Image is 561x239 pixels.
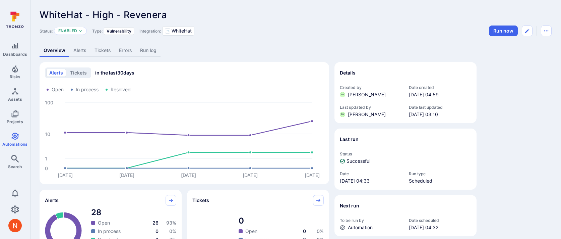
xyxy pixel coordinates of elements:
button: alerts [46,69,66,77]
text: [DATE] [119,172,134,178]
span: Assets [8,97,22,102]
a: Alerts [69,44,90,57]
div: Peter Wake [340,112,345,117]
span: Integration: [139,29,161,34]
span: 0 [155,228,159,234]
h2: Next run [340,202,359,209]
span: Automation [348,224,373,231]
span: total [91,207,176,218]
span: 0 % [317,228,324,234]
text: [DATE] [58,172,73,178]
div: Neeren Patki [8,219,22,232]
span: Open [98,220,110,226]
span: Scheduled [409,178,471,184]
div: Automation tabs [40,44,552,57]
div: Vulnerability [104,27,134,35]
span: Date [340,171,402,176]
span: WhiteHat [172,28,192,34]
span: 0 % [169,228,176,234]
text: [DATE] [243,172,258,178]
span: Search [8,164,22,169]
a: Run log [136,44,161,57]
button: Automation menu [541,26,552,36]
div: Peter Wake [340,92,345,97]
span: Open [52,86,64,93]
a: Errors [115,44,136,57]
span: [DATE] 04:59 [409,91,471,98]
span: Date last updated [409,105,471,110]
span: [DATE] 04:33 [340,178,402,184]
text: [DATE] [305,172,320,178]
text: 1 [45,156,47,161]
span: [DATE] 03:10 [409,111,471,118]
span: Dashboards [3,52,27,57]
span: 0 [303,228,306,234]
section: Last run widget [334,129,477,190]
span: Alerts [45,197,59,204]
a: Overview [40,44,69,57]
span: [DATE] 04:32 [409,224,471,231]
button: Run automation [489,26,518,36]
span: Resolved [111,86,131,93]
span: Automations [2,142,27,147]
text: 0 [45,165,48,171]
span: Run type [409,171,471,176]
span: Open [245,228,257,235]
h2: Last run [340,136,359,143]
span: Successful [347,158,370,164]
button: Expand dropdown [78,29,82,33]
span: In process [76,86,99,93]
span: WhiteHat - High - Revenera [40,9,167,20]
div: Alerts/Tickets trend [40,62,329,184]
span: Date scheduled [409,218,471,223]
section: Details widget [334,62,477,123]
span: Status: [40,29,53,34]
a: Tickets [90,44,115,57]
h2: Details [340,69,356,76]
text: 10 [45,131,50,137]
button: tickets [67,69,90,77]
text: 100 [45,100,53,105]
span: Date created [409,85,471,90]
span: [PERSON_NAME] [348,111,386,118]
span: [PERSON_NAME] [348,91,386,98]
span: total [239,216,324,226]
span: Tickets [192,197,209,204]
text: [DATE] [181,172,196,178]
section: Next run widget [334,195,477,236]
span: Type: [92,29,103,34]
span: 26 [152,220,159,226]
button: Edit automation [522,26,533,36]
span: Created by [340,85,402,90]
span: in the last 30 days [95,69,134,76]
img: ACg8ocIprwjrgDQnDsNSk9Ghn5p5-B8DpAKWoJ5Gi9syOE4K59tr4Q=s96-c [8,219,22,232]
span: To be run by [340,218,402,223]
span: Projects [7,119,23,124]
span: Last updated by [340,105,402,110]
span: In process [98,228,121,235]
span: Status [340,151,471,156]
button: Enabled [58,28,77,34]
span: Risks [10,74,20,79]
span: 93 % [166,220,176,226]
